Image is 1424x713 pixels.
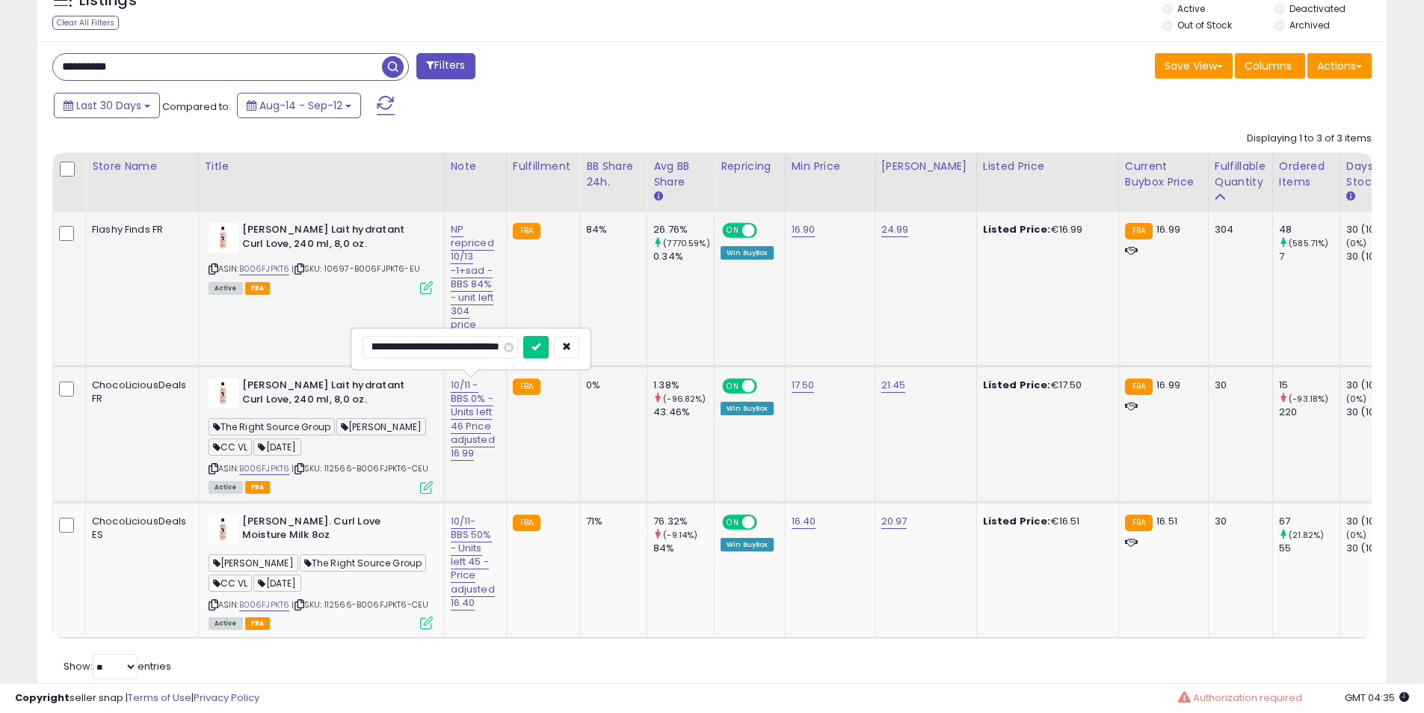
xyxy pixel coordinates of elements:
[663,529,697,541] small: (-9.14%)
[1346,237,1367,249] small: (0%)
[1346,379,1407,392] div: 30 (100%)
[209,515,433,628] div: ASIN:
[209,379,238,408] img: 31nnOs-ASyL._SL40_.jpg
[881,222,909,237] a: 24.99
[1346,159,1401,190] div: Days In Stock
[983,378,1051,392] b: Listed Price:
[92,379,187,406] div: ChocoLiciousDeals FR
[586,159,641,190] div: BB Share 24h.
[792,514,816,529] a: 16.40
[755,515,779,528] span: OFF
[1279,406,1340,419] div: 220
[513,379,540,395] small: FBA
[300,554,426,572] span: The Right Source Group
[1279,515,1340,528] div: 67
[1125,223,1153,239] small: FBA
[194,691,259,705] a: Privacy Policy
[1125,379,1153,395] small: FBA
[513,159,573,174] div: Fulfillment
[237,93,361,118] button: Aug-14 - Sep-12
[205,159,438,174] div: Title
[245,481,271,494] span: FBA
[1177,2,1205,15] label: Active
[259,98,342,113] span: Aug-14 - Sep-12
[245,617,271,630] span: FBA
[586,515,635,528] div: 71%
[586,223,635,236] div: 84%
[1247,132,1372,146] div: Displaying 1 to 3 of 3 items
[792,159,869,174] div: Min Price
[64,659,171,673] span: Show: entries
[1156,378,1180,392] span: 16.99
[239,462,290,475] a: B006FJPKT6
[653,406,714,419] div: 43.46%
[983,515,1107,528] div: €16.51
[239,599,290,611] a: B006FJPKT6
[209,282,243,295] span: All listings currently available for purchase on Amazon
[451,514,495,611] a: 10/11- BBS 50% - Units left 45 -Price adjusted 16.40
[1215,223,1261,236] div: 304
[15,691,259,706] div: seller snap | |
[1245,58,1292,73] span: Columns
[1346,406,1407,419] div: 30 (100%)
[792,222,816,237] a: 16.90
[1125,515,1153,531] small: FBA
[1346,393,1367,405] small: (0%)
[983,379,1107,392] div: €17.50
[1346,529,1367,541] small: (0%)
[242,515,424,546] b: [PERSON_NAME]. Curl Love Moisture Milk 8oz
[721,159,779,174] div: Repricing
[245,282,271,295] span: FBA
[1289,2,1346,15] label: Deactivated
[983,159,1112,174] div: Listed Price
[1289,237,1328,249] small: (585.71%)
[1156,222,1180,236] span: 16.99
[1279,159,1334,190] div: Ordered Items
[653,250,714,263] div: 0.34%
[451,222,494,360] a: NP repriced 10/13 -1+sad - BBS 84% - unit left 304 price adjust 16.99
[724,380,742,393] span: ON
[1279,223,1340,236] div: 48
[15,691,70,705] strong: Copyright
[336,418,426,435] span: [PERSON_NAME]
[1279,542,1340,555] div: 55
[1125,159,1202,190] div: Current Buybox Price
[92,159,192,174] div: Store Name
[1215,515,1261,528] div: 30
[451,159,500,174] div: Note
[721,402,774,415] div: Win BuyBox
[1345,691,1409,705] span: 2025-10-13 04:35 GMT
[292,462,428,474] span: | SKU: 112566-B006FJPKT6-CEU
[1289,529,1324,541] small: (21.82%)
[881,159,970,174] div: [PERSON_NAME]
[1215,379,1261,392] div: 30
[209,418,335,435] span: The Right Source Group
[1156,514,1177,528] span: 16.51
[513,515,540,531] small: FBA
[881,378,906,393] a: 21.45
[1307,53,1372,79] button: Actions
[239,263,290,275] a: B006FJPKT6
[92,515,187,542] div: ChocoLiciousDeals ES
[209,379,433,492] div: ASIN:
[653,223,714,236] div: 26.76%
[983,222,1051,236] b: Listed Price:
[1155,53,1233,79] button: Save View
[1235,53,1305,79] button: Columns
[721,538,774,551] div: Win BuyBox
[721,246,774,260] div: Win BuyBox
[52,16,119,30] div: Clear All Filters
[1289,393,1328,405] small: (-93.18%)
[663,237,710,249] small: (7770.59%)
[653,542,714,555] div: 84%
[253,575,300,592] span: [DATE]
[513,223,540,239] small: FBA
[1346,223,1407,236] div: 30 (100%)
[242,223,424,254] b: [PERSON_NAME] Lait hydratant Curl Love, 240 ml, 8,0 oz.
[209,223,433,293] div: ASIN:
[724,224,742,237] span: ON
[54,93,160,118] button: Last 30 Days
[1346,190,1355,204] small: Days In Stock.
[983,514,1051,528] b: Listed Price:
[1289,19,1330,31] label: Archived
